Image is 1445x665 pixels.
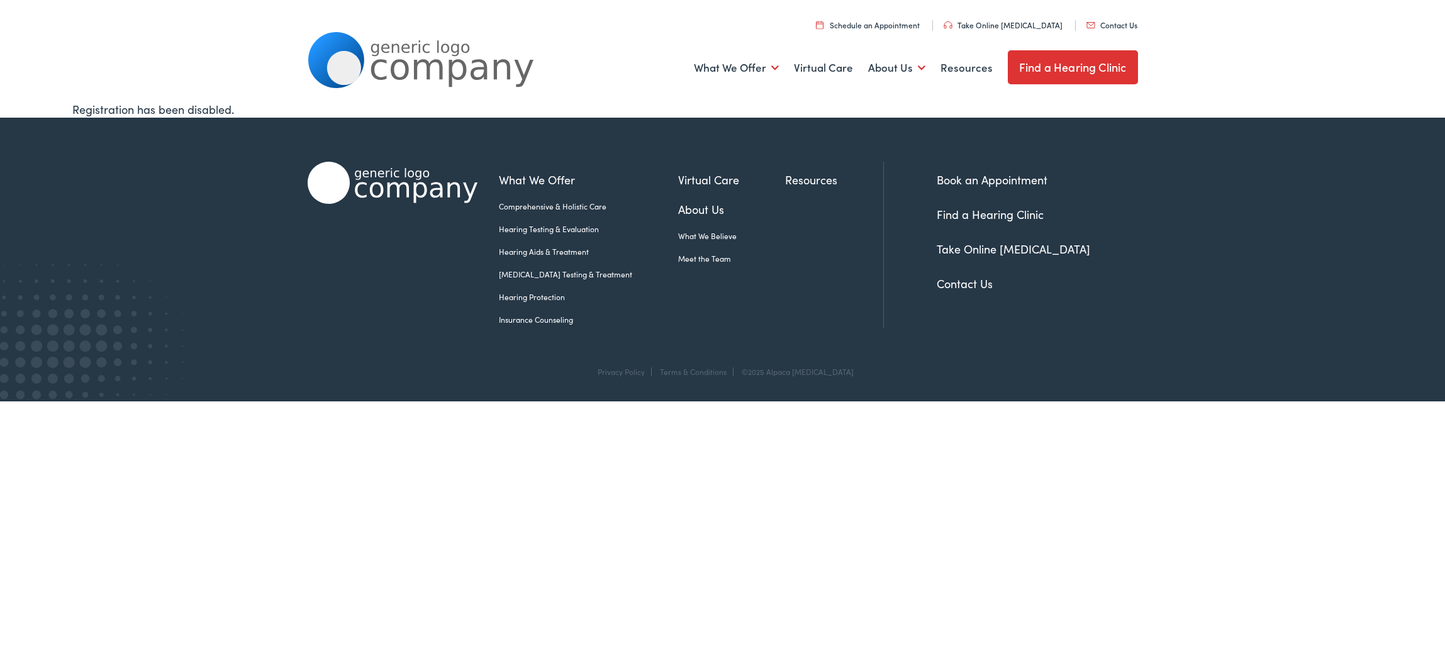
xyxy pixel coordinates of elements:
a: Find a Hearing Clinic [1008,50,1138,84]
a: Schedule an Appointment [816,20,920,30]
a: Contact Us [1086,20,1137,30]
a: Insurance Counseling [499,314,678,325]
img: utility icon [1086,22,1095,28]
a: Comprehensive & Holistic Care [499,201,678,212]
a: Hearing Testing & Evaluation [499,223,678,235]
a: Book an Appointment [937,172,1047,187]
a: Find a Hearing Clinic [937,206,1044,222]
a: Take Online [MEDICAL_DATA] [937,241,1090,257]
a: Resources [785,171,883,188]
a: Terms & Conditions [660,366,727,377]
a: What We Believe [678,230,785,242]
a: Virtual Care [678,171,785,188]
img: utility icon [816,21,823,29]
a: Take Online [MEDICAL_DATA] [944,20,1063,30]
img: Alpaca Audiology [308,162,477,204]
a: About Us [868,45,925,91]
a: About Us [678,201,785,218]
a: [MEDICAL_DATA] Testing & Treatment [499,269,678,280]
a: Hearing Protection [499,291,678,303]
a: What We Offer [694,45,779,91]
a: Privacy Policy [598,366,645,377]
a: Virtual Care [794,45,853,91]
a: What We Offer [499,171,678,188]
a: Meet the Team [678,253,785,264]
a: Hearing Aids & Treatment [499,246,678,257]
a: Resources [940,45,993,91]
a: Contact Us [937,276,993,291]
div: ©2025 Alpaca [MEDICAL_DATA] [735,367,854,376]
div: Registration has been disabled. [72,101,1373,118]
img: utility icon [944,21,952,29]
